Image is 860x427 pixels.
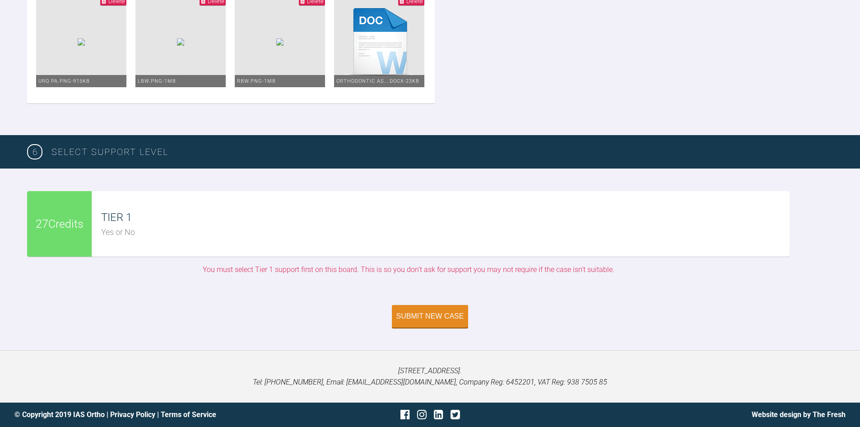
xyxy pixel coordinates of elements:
[14,409,292,421] div: © Copyright 2019 IAS Ortho | |
[36,218,84,230] span: 27 Credits
[161,410,216,419] a: Terms of Service
[14,365,846,388] p: [STREET_ADDRESS]. Tel: [PHONE_NUMBER], Email: [EMAIL_ADDRESS][DOMAIN_NAME], Company Reg: 6452201,...
[110,410,155,419] a: Privacy Policy
[336,78,419,84] span: ORTHODONTIC AS….docx - 23KB
[101,226,790,239] div: Yes or No
[396,312,464,320] div: Submit New Case
[27,264,790,276] div: You must select Tier 1 support first on this board. This is so you don’t ask for support you may ...
[392,305,469,328] button: Submit New Case
[752,410,846,419] a: Website design by The Fresh
[78,38,85,46] img: 69498810-dfbc-4c0d-843f-51ef05423bb6
[27,144,42,160] span: 6
[177,38,184,46] img: 98c393c8-01c0-44a2-b5da-d8ce6c61e7f9
[38,78,90,84] span: URQ PA.png - 915KB
[101,209,790,226] div: TIER 1
[276,38,284,46] img: f791d98b-c422-4abc-ba28-c1f62745aeac
[237,78,276,84] span: RBW.png - 1MB
[51,145,833,159] h3: SELECT SUPPORT LEVEL
[138,78,176,84] span: LBW.png - 1MB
